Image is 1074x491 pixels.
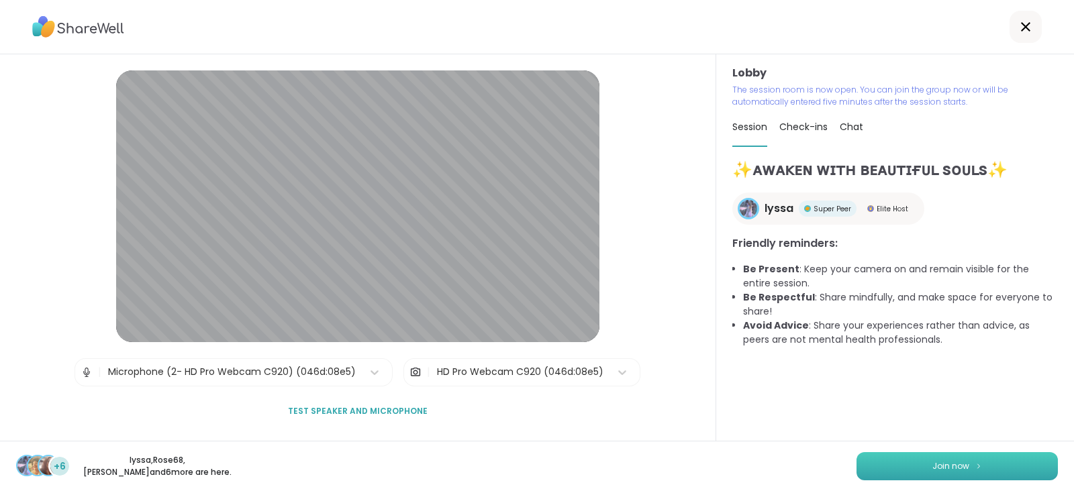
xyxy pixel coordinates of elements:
[932,460,969,472] span: Join now
[732,65,1058,81] h3: Lobby
[732,84,1058,108] p: The session room is now open. You can join the group now or will be automatically entered five mi...
[732,193,924,225] a: lyssalyssaSuper PeerSuper PeerElite HostElite Host
[740,200,757,217] img: lyssa
[779,120,828,133] span: Check-ins
[814,204,851,214] span: Super Peer
[98,359,101,386] span: |
[732,235,1058,252] h3: Friendly reminders:
[32,11,124,42] img: ShareWell Logo
[54,459,66,474] span: +6
[288,405,428,417] span: Test speaker and microphone
[743,262,799,276] b: Be Present
[409,359,422,386] img: Camera
[28,456,47,475] img: Rose68
[867,205,874,212] img: Elite Host
[840,120,863,133] span: Chat
[743,262,1058,290] li: : Keep your camera on and remain visible for the entire session.
[108,365,356,379] div: Microphone (2- HD Pro Webcam C920) (046d:08e5)
[427,359,430,386] span: |
[17,456,36,475] img: lyssa
[732,158,1058,182] h1: ✨ᴀᴡᴀᴋᴇɴ ᴡɪᴛʜ ʙᴇᴀᴜᴛɪғᴜʟ sᴏᴜʟs✨
[283,397,433,425] button: Test speaker and microphone
[877,204,908,214] span: Elite Host
[857,452,1058,480] button: Join now
[765,201,793,217] span: lyssa
[437,365,603,379] div: HD Pro Webcam C920 (046d:08e5)
[39,456,58,475] img: dodi
[743,290,1058,319] li: : Share mindfully, and make space for everyone to share!
[743,290,815,304] b: Be Respectful
[804,205,811,212] img: Super Peer
[743,319,809,332] b: Avoid Advice
[732,120,767,133] span: Session
[81,359,93,386] img: Microphone
[82,454,232,478] p: lyssa , Rose68 , [PERSON_NAME] and 6 more are here.
[975,462,983,470] img: ShareWell Logomark
[743,319,1058,347] li: : Share your experiences rather than advice, as peers are not mental health professionals.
